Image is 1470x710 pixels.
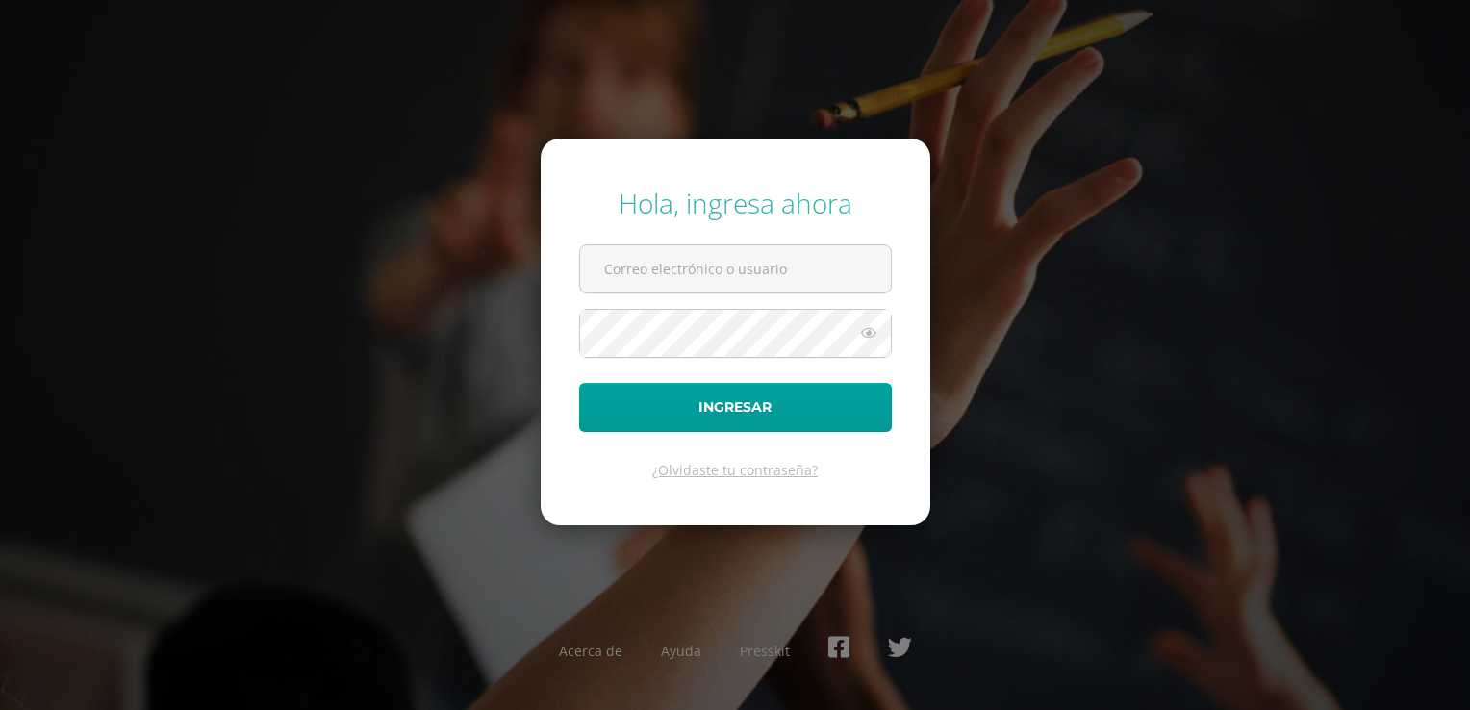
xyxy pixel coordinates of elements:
a: ¿Olvidaste tu contraseña? [652,461,818,479]
button: Ingresar [579,383,892,432]
a: Presskit [740,642,790,660]
input: Correo electrónico o usuario [580,245,891,292]
a: Ayuda [661,642,701,660]
div: Hola, ingresa ahora [579,185,892,221]
a: Acerca de [559,642,622,660]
